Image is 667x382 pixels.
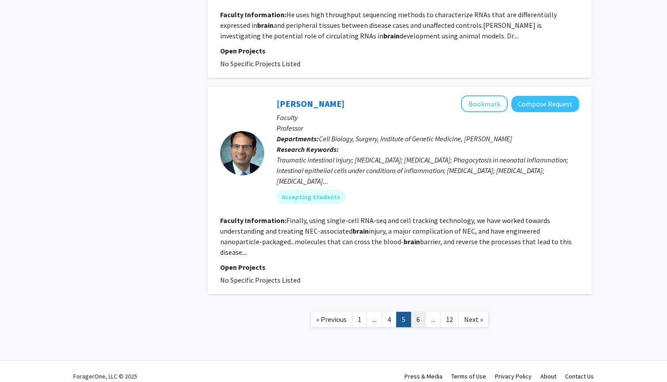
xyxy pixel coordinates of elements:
nav: Page navigation [208,303,592,339]
fg-read-more: Finally, using single-cell RNA-seq and cell tracking technology, we have worked towards understan... [220,216,572,257]
span: No Specific Projects Listed [220,59,300,68]
div: Traumatic intestinal injury; [MEDICAL_DATA]; [MEDICAL_DATA]; Phagocytosis in neonatal inflammatio... [277,155,579,186]
p: Open Projects [220,45,579,56]
p: Faculty [277,112,579,123]
a: Next [458,312,489,327]
b: Research Keywords: [277,145,339,154]
a: 1 [352,312,367,327]
a: Previous [311,312,352,327]
a: Contact Us [565,372,594,380]
a: 5 [396,312,411,327]
button: Compose Request to David Hackam [511,96,579,112]
fg-read-more: He uses high throughput sequencing methods to characterize RNAs that are differentially expressed... [220,10,557,40]
a: Press & Media [405,372,442,380]
b: Departments: [277,134,319,143]
span: ... [431,315,435,324]
span: « Previous [316,315,347,324]
b: Faculty Information: [220,216,286,225]
mat-chip: Accepting Students [277,190,345,204]
b: Faculty Information: [220,10,286,19]
a: Terms of Use [451,372,486,380]
b: brain [352,227,369,235]
b: brain [404,237,420,246]
a: 12 [440,312,459,327]
a: About [540,372,556,380]
a: Privacy Policy [495,372,532,380]
a: 6 [411,312,426,327]
b: brain [257,21,274,30]
iframe: Chat [7,342,37,375]
a: 4 [382,312,397,327]
button: Add David Hackam to Bookmarks [461,95,508,112]
span: Next » [464,315,483,324]
span: No Specific Projects Listed [220,276,300,284]
a: [PERSON_NAME] [277,98,345,109]
span: Cell Biology, Surgery, Institute of Genetic Medicine, [PERSON_NAME] [319,134,512,143]
b: brain [383,31,400,40]
p: Open Projects [220,262,579,272]
span: ... [372,315,376,324]
p: Professor [277,123,579,133]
